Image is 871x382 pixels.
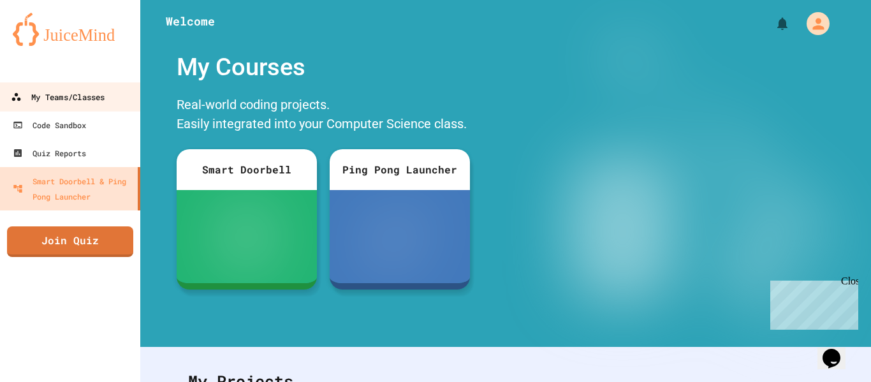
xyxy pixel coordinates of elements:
div: Ping Pong Launcher [330,149,470,190]
img: ppl-with-ball.png [371,211,428,262]
img: sdb-white.svg [228,211,265,262]
div: My Teams/Classes [11,89,105,105]
iframe: chat widget [817,331,858,369]
div: Code Sandbox [13,117,86,133]
iframe: chat widget [765,275,858,330]
div: Smart Doorbell & Ping Pong Launcher [13,173,133,204]
img: logo-orange.svg [13,13,128,46]
div: Real-world coding projects. Easily integrated into your Computer Science class. [170,92,476,140]
div: My Account [793,9,833,38]
div: My Courses [170,43,476,92]
a: Join Quiz [7,226,133,257]
div: Chat with us now!Close [5,5,88,81]
div: My Notifications [751,13,793,34]
div: Quiz Reports [13,145,86,161]
div: Smart Doorbell [177,149,317,190]
img: banner-image-my-projects.png [517,43,859,334]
